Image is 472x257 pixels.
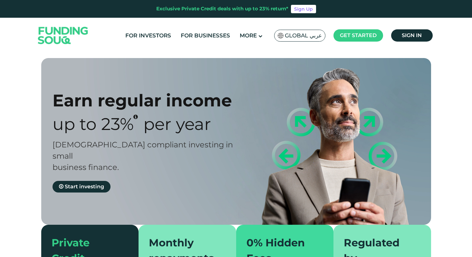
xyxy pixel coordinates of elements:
[240,32,257,39] span: More
[143,114,211,134] span: Per Year
[156,5,288,13] div: Exclusive Private Credit deals with up to 23% return*
[124,30,173,41] a: For Investors
[278,33,284,38] img: SA Flag
[53,140,233,172] span: [DEMOGRAPHIC_DATA] compliant investing in small business finance.
[53,90,247,111] div: Earn regular income
[285,32,322,39] span: Global عربي
[133,114,138,119] i: 23% IRR (expected) ~ 15% Net yield (expected)
[179,30,232,41] a: For Businesses
[340,32,377,38] span: Get started
[32,19,95,52] img: Logo
[53,114,134,134] span: Up to 23%
[53,181,111,193] a: Start investing
[291,5,316,13] a: Sign Up
[402,32,422,38] span: Sign in
[391,29,433,42] a: Sign in
[65,183,104,190] span: Start investing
